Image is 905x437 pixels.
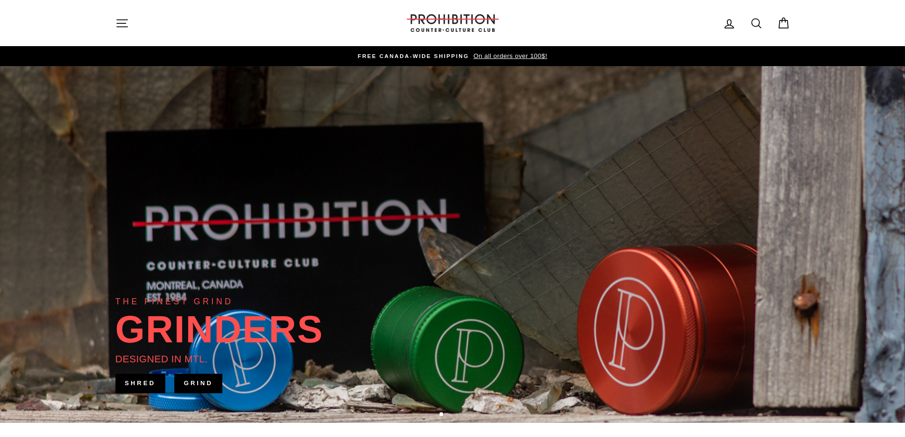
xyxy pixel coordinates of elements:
[115,311,324,349] div: GRINDERS
[115,295,233,308] div: THE FINEST GRIND
[463,413,468,418] button: 4
[471,52,547,59] span: On all orders over 100$!
[118,51,788,61] a: FREE CANADA-WIDE SHIPPING On all orders over 100$!
[115,351,208,367] div: DESIGNED IN MTL.
[115,374,165,393] a: SHRED
[405,14,500,32] img: PROHIBITION COUNTER-CULTURE CLUB
[448,413,453,418] button: 2
[439,412,444,417] button: 1
[456,413,460,418] button: 3
[358,53,469,59] span: FREE CANADA-WIDE SHIPPING
[174,374,222,393] a: GRIND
